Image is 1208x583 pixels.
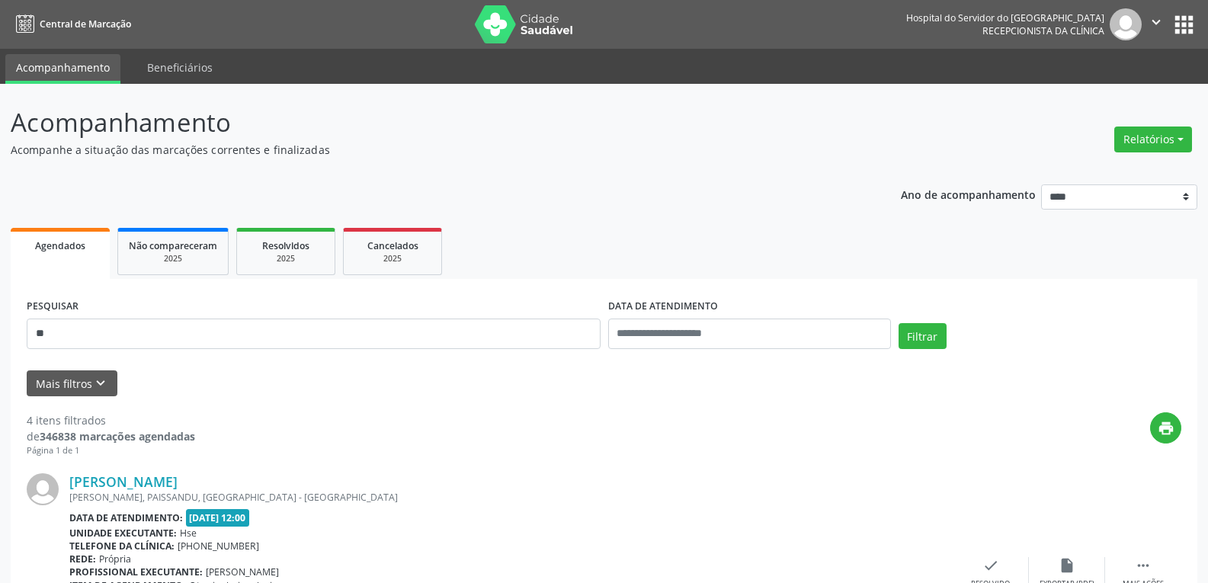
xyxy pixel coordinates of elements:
b: Rede: [69,553,96,565]
strong: 346838 marcações agendadas [40,429,195,444]
span: Própria [99,553,131,565]
i:  [1148,14,1165,30]
button:  [1142,8,1171,40]
a: Beneficiários [136,54,223,81]
i:  [1135,557,1152,574]
div: [PERSON_NAME], PAISSANDU, [GEOGRAPHIC_DATA] - [GEOGRAPHIC_DATA] [69,491,953,504]
span: Central de Marcação [40,18,131,30]
p: Acompanhe a situação das marcações correntes e finalizadas [11,142,841,158]
b: Data de atendimento: [69,511,183,524]
a: Central de Marcação [11,11,131,37]
b: Telefone da clínica: [69,540,175,553]
i: keyboard_arrow_down [92,375,109,392]
div: 2025 [129,253,217,264]
span: Cancelados [367,239,418,252]
div: Hospital do Servidor do [GEOGRAPHIC_DATA] [906,11,1104,24]
span: Hse [180,527,197,540]
b: Profissional executante: [69,565,203,578]
i: insert_drive_file [1059,557,1075,574]
button: Relatórios [1114,127,1192,152]
img: img [27,473,59,505]
label: DATA DE ATENDIMENTO [608,295,718,319]
span: [PHONE_NUMBER] [178,540,259,553]
div: de [27,428,195,444]
span: [DATE] 12:00 [186,509,250,527]
p: Ano de acompanhamento [901,184,1036,203]
div: 2025 [248,253,324,264]
a: [PERSON_NAME] [69,473,178,490]
i: check [982,557,999,574]
span: Resolvidos [262,239,309,252]
button: apps [1171,11,1197,38]
b: Unidade executante: [69,527,177,540]
p: Acompanhamento [11,104,841,142]
button: Filtrar [899,323,947,349]
button: Mais filtroskeyboard_arrow_down [27,370,117,397]
div: Página 1 de 1 [27,444,195,457]
a: Acompanhamento [5,54,120,84]
div: 2025 [354,253,431,264]
button: print [1150,412,1181,444]
div: 4 itens filtrados [27,412,195,428]
span: [PERSON_NAME] [206,565,279,578]
i: print [1158,420,1174,437]
span: Não compareceram [129,239,217,252]
img: img [1110,8,1142,40]
label: PESQUISAR [27,295,79,319]
span: Recepcionista da clínica [982,24,1104,37]
span: Agendados [35,239,85,252]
